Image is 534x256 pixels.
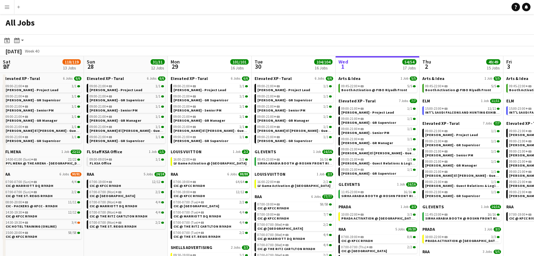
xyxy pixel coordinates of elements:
a: 14:00-01:00 (Sun)+0322/22PFL MENA @ THE ARENA - [GEOGRAPHIC_DATA] [6,157,80,165]
a: 09:00-21:00+031/1[PERSON_NAME] - GR Supervisor [90,94,164,102]
span: 11/11 [490,99,501,103]
a: 09:00-21:00+031/1[PERSON_NAME] - GR Supervisor [341,167,416,175]
span: ELM [506,98,514,103]
div: Arts & Idea1 Job5/509:45-22:00+035/5Booth Activation @ FIBO Riyadh Front [422,76,501,98]
a: 09:00-21:00+031/1[PERSON_NAME] - Guest Relations & Logistics Manager [341,157,416,165]
span: 1/1 [239,105,244,108]
span: 1/1 [491,129,496,133]
span: 09:00-21:00 [425,170,448,174]
span: 1/1 [491,170,496,174]
span: +03 [22,124,28,129]
span: 09:00-21:00 [509,129,532,133]
span: 09:00-21:00 [341,107,364,110]
span: +03 [190,135,196,139]
span: +03 [106,84,112,88]
span: 09:00-21:00 [509,160,532,163]
span: 1/1 [407,158,412,161]
span: 14:00-01:00 (Sun) [6,158,37,161]
span: 1/1 [407,127,412,131]
span: 09:00-21:00 [257,95,280,98]
div: PFL MENA1 Job22/2214:00-01:00 (Sun)+0322/22PFL MENA @ THE ARENA - [GEOGRAPHIC_DATA] [3,149,81,171]
span: Diana Fazlitdinova - Senior PM [6,108,54,113]
a: LOUIS VUITTON1 Job2/2 [171,149,249,154]
span: 09:00-21:00 [173,85,196,88]
span: 1 Job [484,76,492,81]
a: FL Staff KSA Office1 Job1/1 [87,149,165,154]
span: Giuseppe Fontani - GR Manager [90,118,141,123]
span: 1/1 [239,135,244,139]
span: +03 [358,147,364,151]
a: 09:00-21:00+031/1[PERSON_NAME] - Senior PM [173,104,248,112]
span: 09:00-21:00 [341,158,364,161]
span: +03 [358,116,364,121]
span: 16:00-22:00 [173,158,196,161]
span: 09:45-22:00 [509,85,532,88]
span: Aysel Ahmadova - Project Lead [425,133,478,137]
span: 09:00-21:00 [6,95,28,98]
span: Giuseppe Fontani - GR Manager [6,118,57,123]
span: +03 [442,169,448,174]
span: +03 [190,104,196,109]
span: 09:00-21:00 [6,105,28,108]
span: +03 [442,159,448,164]
span: Youssef Khiari - GR Supervisor [6,139,60,143]
a: 09:00-21:00+031/1[PERSON_NAME] - GR Supervisor [173,94,248,102]
span: Basim Aqil - GR Supervisor [173,98,228,102]
span: 09:00-21:00 [425,160,448,163]
span: 22/22 [71,150,81,154]
a: Arts & Idea1 Job5/5 [422,76,501,81]
span: LOUIS VUITTON [171,149,202,154]
span: 09:00-21:00 [341,137,364,141]
span: +03 [526,106,532,111]
span: 1/1 [72,135,77,139]
span: 7 Jobs [483,121,492,126]
span: 1/1 [72,115,77,119]
span: +03 [274,114,280,119]
span: 6 Jobs [231,76,240,81]
span: Arts & Idea [338,76,361,81]
span: 11/11 [488,107,496,110]
span: 5/5 [410,76,417,81]
span: 6 Jobs [315,76,324,81]
span: 2/2 [239,158,244,161]
span: 1/1 [323,135,328,139]
span: 09:00-21:00 [173,115,196,119]
span: +03 [22,104,28,109]
span: Elevated XP - Tural [422,121,460,126]
span: Youssef Khiari - GR Supervisor [257,139,312,143]
span: 15:00-23:00 [509,107,532,110]
span: +03 [22,84,28,88]
span: 1/1 [156,158,160,161]
span: GL EVENTS [255,149,276,154]
span: 09:00-21:00 [173,95,196,98]
span: 15:00-23:00 [425,107,448,110]
span: Aysel Ahmadova - Project Lead [341,110,394,115]
span: 1/1 [72,85,77,88]
span: 1/1 [239,85,244,88]
span: +03 [106,157,112,162]
span: +03 [274,84,280,88]
span: 1/1 [491,160,496,163]
a: 09:00-21:00+031/1[PERSON_NAME] - GR Supervisor [425,139,500,147]
a: 09:00-21:00+031/1[PERSON_NAME] - GR Supervisor [6,94,80,102]
a: 09:00-21:00+031/1[PERSON_NAME] - Project Lead [425,129,500,137]
span: Elevated XP - Tural [171,76,208,81]
span: 09:00-21:00 [341,168,364,171]
span: 1/1 [156,105,160,108]
span: 1/1 [239,95,244,98]
a: Elevated XP - Tural7 Jobs7/7 [338,98,417,103]
span: 16/16 [322,150,333,154]
span: +03 [526,129,532,133]
a: Elevated XP - Tural6 Jobs6/6 [87,76,165,81]
span: +03 [442,149,448,154]
div: Elevated XP - Tural6 Jobs6/609:00-21:00+031/1[PERSON_NAME] - Project Lead09:00-21:00+031/1[PERSON... [255,76,333,149]
span: 5/5 [491,85,496,88]
div: Elevated XP - Tural6 Jobs6/609:00-21:00+031/1[PERSON_NAME] - Project Lead09:00-21:00+031/1[PERSON... [171,76,249,149]
a: 09:00-21:00+031/1[PERSON_NAME] - Project Lead [90,84,164,92]
span: 7 Jobs [399,99,408,103]
span: Giuseppe Fontani - GR Manager [257,118,309,123]
span: Basim Aqil - GR Supervisor [6,98,60,102]
a: 09:00-21:00+031/1[PERSON_NAME] - Project Lead [6,84,80,92]
span: Aysel Ahmadova - Project Lead [257,88,310,92]
a: 09:00-21:00+031/1[PERSON_NAME] - GR Supervisor [341,116,416,124]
